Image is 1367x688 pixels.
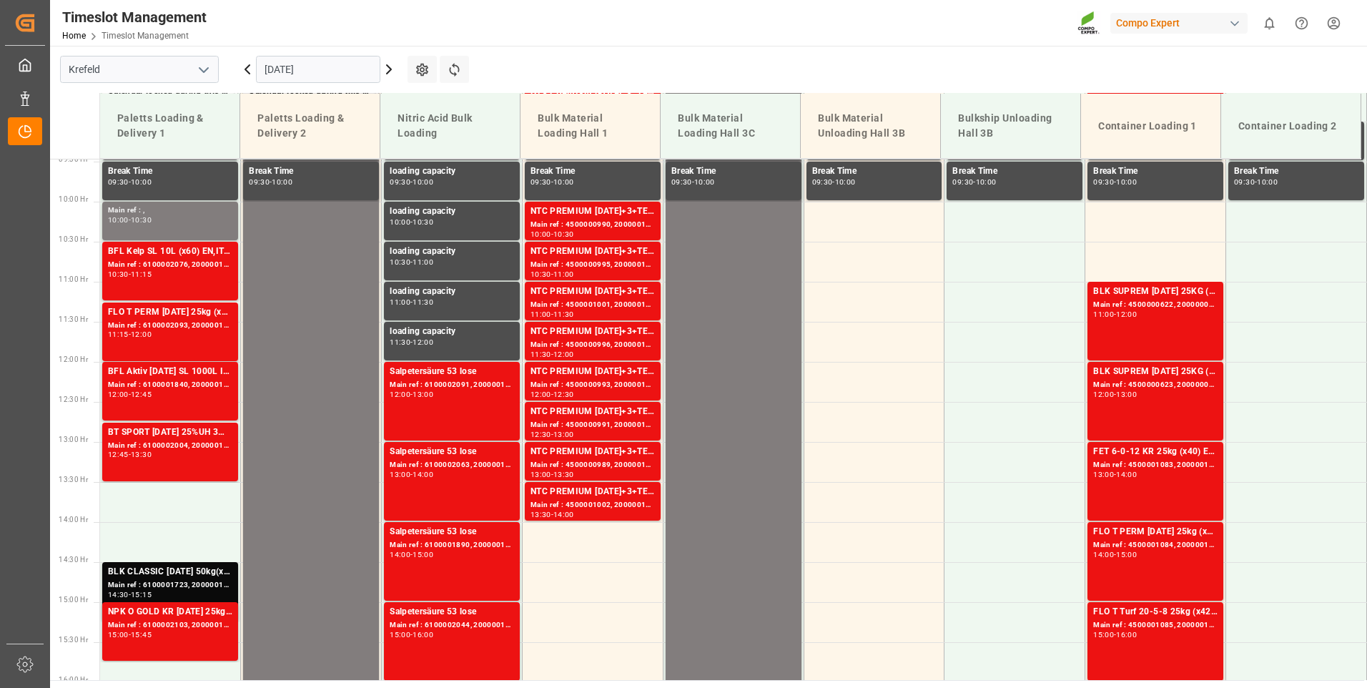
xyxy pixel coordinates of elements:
[390,391,410,398] div: 12:00
[108,271,129,277] div: 10:30
[390,259,410,265] div: 10:30
[131,391,152,398] div: 12:45
[390,539,514,551] div: Main ref : 6100001890, 2000001509
[59,476,88,483] span: 13:30 Hr
[390,325,514,339] div: loading capacity
[551,511,553,518] div: -
[1114,391,1116,398] div: -
[59,636,88,644] span: 15:30 Hr
[530,179,551,185] div: 09:30
[553,231,574,237] div: 10:30
[1093,365,1218,379] div: BLK SUPREM [DATE] 25KG (x42) INT MTO
[108,440,232,452] div: Main ref : 6100002004, 2000001238
[59,596,88,604] span: 15:00 Hr
[390,605,514,619] div: Salpetersäure 53 lose
[812,105,929,147] div: Bulk Material Unloading Hall 3B
[108,579,232,591] div: Main ref : 6100001723, 2000001310 2000001311
[108,632,129,638] div: 15:00
[131,271,152,277] div: 11:15
[59,235,88,243] span: 10:30 Hr
[1114,179,1116,185] div: -
[835,179,856,185] div: 10:00
[59,315,88,323] span: 11:30 Hr
[1093,632,1114,638] div: 15:00
[131,331,152,338] div: 12:00
[390,365,514,379] div: Salpetersäure 53 lose
[530,164,655,179] div: Break Time
[390,179,410,185] div: 09:30
[390,525,514,539] div: Salpetersäure 53 lose
[108,305,232,320] div: FLO T PERM [DATE] 25kg (x40) INTSUPER FLO T Turf BS 20kg (x50) INTENF HIGH-N (IB) 20-5-8 25kg (x4...
[59,355,88,363] span: 12:00 Hr
[952,105,1069,147] div: Bulkship Unloading Hall 3B
[192,59,214,81] button: open menu
[551,391,553,398] div: -
[390,445,514,459] div: Salpetersäure 53 lose
[530,391,551,398] div: 12:00
[390,164,514,179] div: loading capacity
[108,365,232,379] div: BFL Aktiv [DATE] SL 1000L IBC MTOBFL KELP BIO SL (2024) 10L (x60) ES,PTBFL KELP BIO SL (2024) 800...
[1110,9,1253,36] button: Compo Expert
[129,179,131,185] div: -
[413,299,433,305] div: 11:30
[1093,539,1218,551] div: Main ref : 4500001084, 2000001103
[530,271,551,277] div: 10:30
[108,391,129,398] div: 12:00
[1093,525,1218,539] div: FLO T PERM [DATE] 25kg (x42) INT
[112,105,228,147] div: Paletts Loading & Delivery 1
[553,431,574,438] div: 13:00
[129,271,131,277] div: -
[1093,471,1114,478] div: 13:00
[129,331,131,338] div: -
[59,195,88,203] span: 10:00 Hr
[530,245,655,259] div: NTC PREMIUM [DATE]+3+TE BULK
[692,179,694,185] div: -
[551,179,553,185] div: -
[108,591,129,598] div: 14:30
[108,565,232,579] div: BLK CLASSIC [DATE] 50kg(x21)D,EN,PL,FNLBLK CLASSIC [DATE] 25kg(x40)D,EN,PL,FNLBLK SUPREM [DATE] 2...
[390,619,514,632] div: Main ref : 6100002044, 2000001547
[390,551,410,558] div: 14:00
[1093,551,1114,558] div: 14:00
[1110,13,1248,34] div: Compo Expert
[1093,311,1114,318] div: 11:00
[410,551,413,558] div: -
[129,217,131,223] div: -
[952,164,1077,179] div: Break Time
[530,351,551,358] div: 11:30
[272,179,292,185] div: 10:00
[1093,391,1114,398] div: 12:00
[108,164,232,179] div: Break Time
[551,471,553,478] div: -
[1253,7,1285,39] button: show 0 new notifications
[1116,179,1137,185] div: 10:00
[270,179,272,185] div: -
[390,285,514,299] div: loading capacity
[551,351,553,358] div: -
[390,299,410,305] div: 11:00
[413,259,433,265] div: 11:00
[1092,113,1209,139] div: Container Loading 1
[1114,471,1116,478] div: -
[413,471,433,478] div: 14:00
[530,511,551,518] div: 13:30
[553,179,574,185] div: 10:00
[553,391,574,398] div: 12:30
[530,299,655,311] div: Main ref : 4500001001, 2000001025
[976,179,997,185] div: 10:00
[108,451,129,458] div: 12:45
[410,471,413,478] div: -
[390,245,514,259] div: loading capacity
[392,105,508,147] div: Nitric Acid Bulk Loading
[131,451,152,458] div: 13:30
[530,445,655,459] div: NTC PREMIUM [DATE]+3+TE BULK
[1093,445,1218,459] div: FET 6-0-12 KR 25kg (x40) EN;FET 6-0-12 KR 25kgx40 DE,AT,FR,ES,IT
[413,179,433,185] div: 10:00
[530,405,655,419] div: NTC PREMIUM [DATE]+3+TE BULK
[108,619,232,632] div: Main ref : 6100002103, 2000001625
[410,632,413,638] div: -
[59,516,88,524] span: 14:00 Hr
[672,105,789,147] div: Bulk Material Loading Hall 3C
[108,379,232,391] div: Main ref : 6100001840, 2000001408
[553,351,574,358] div: 12:00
